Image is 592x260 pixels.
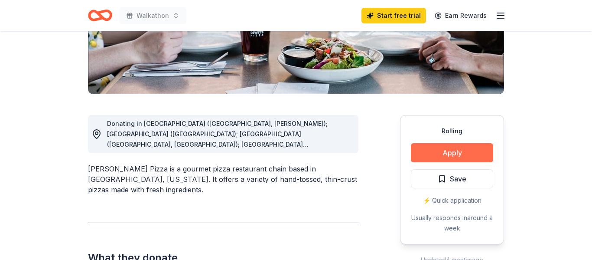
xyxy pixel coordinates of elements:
[450,173,466,184] span: Save
[107,120,350,211] span: Donating in [GEOGRAPHIC_DATA] ([GEOGRAPHIC_DATA], [PERSON_NAME]); [GEOGRAPHIC_DATA] ([GEOGRAPHIC_...
[88,164,358,195] div: [PERSON_NAME] Pizza is a gourmet pizza restaurant chain based in [GEOGRAPHIC_DATA], [US_STATE]. I...
[119,7,186,24] button: Walkathon
[137,10,169,21] span: Walkathon
[411,195,493,206] div: ⚡️ Quick application
[361,8,426,23] a: Start free trial
[411,143,493,162] button: Apply
[429,8,492,23] a: Earn Rewards
[411,213,493,234] div: Usually responds in around a week
[411,126,493,136] div: Rolling
[88,5,112,26] a: Home
[411,169,493,188] button: Save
